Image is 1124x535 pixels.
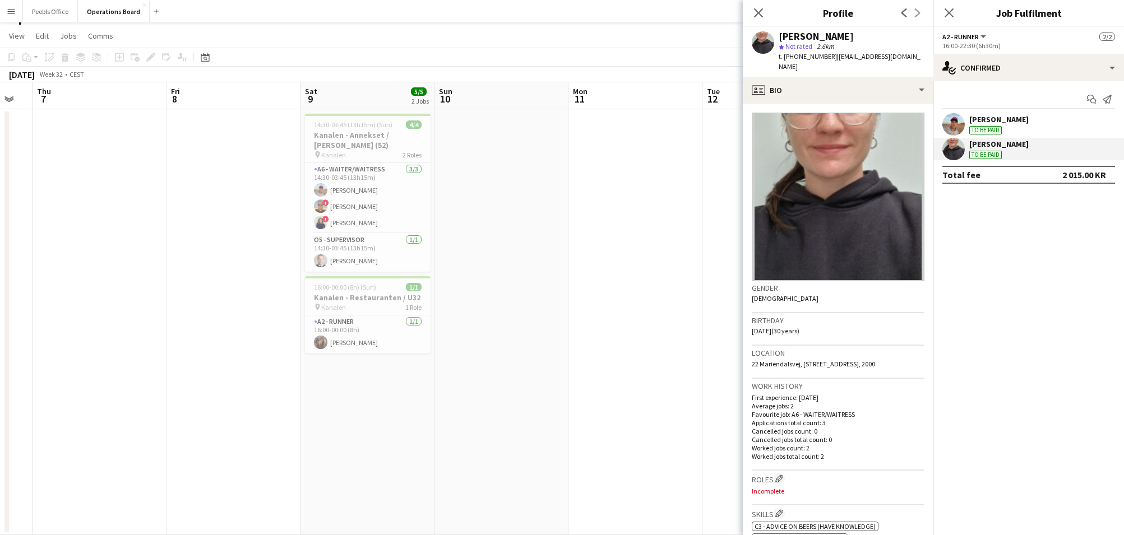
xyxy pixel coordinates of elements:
span: Edit [36,31,49,41]
span: 2/2 [1099,32,1115,41]
span: t. [PHONE_NUMBER] [779,52,837,61]
div: [PERSON_NAME] [779,31,854,41]
span: [DATE] (30 years) [752,327,799,335]
span: A2 - RUNNER [942,32,979,41]
p: Favourite job: A6 - WAITER/WAITRESS [752,410,924,418]
button: Operations Board [78,1,150,22]
span: Comms [88,31,113,41]
div: 16:00-22:30 (6h30m) [942,41,1115,50]
button: Peebls Office [23,1,78,22]
div: 2 015.00 KR [1062,169,1106,180]
p: Applications total count: 3 [752,418,924,427]
a: Edit [31,29,53,43]
div: CEST [70,70,84,78]
div: [PERSON_NAME] [969,114,1029,124]
span: Week 32 [37,70,65,78]
p: Cancelled jobs total count: 0 [752,435,924,444]
h3: Work history [752,381,924,391]
span: Not rated [785,42,812,50]
h3: Skills [752,508,924,519]
span: C3 - ADVICE ON BEERS (HAVE KNOWLEDGE) [755,522,876,531]
div: [PERSON_NAME] [969,139,1029,149]
p: Incomplete [752,487,924,495]
a: Comms [84,29,118,43]
span: View [9,31,25,41]
span: Jobs [60,31,77,41]
h3: Roles [752,473,924,485]
span: 22 Mariendalsvej, [STREET_ADDRESS], 2000 [752,360,875,368]
a: View [4,29,29,43]
p: Cancelled jobs count: 0 [752,427,924,435]
h3: Birthday [752,315,924,325]
h3: Profile [743,6,933,20]
span: | [EMAIL_ADDRESS][DOMAIN_NAME] [779,52,921,71]
h3: Gender [752,283,924,293]
div: To be paid [969,151,1002,159]
span: 2.6km [815,42,836,50]
p: Worked jobs count: 2 [752,444,924,452]
img: Crew avatar or photo [752,113,924,281]
div: Confirmed [933,54,1124,81]
div: Bio [743,77,933,104]
h3: Job Fulfilment [933,6,1124,20]
span: [DEMOGRAPHIC_DATA] [752,294,818,303]
div: Total fee [942,169,980,180]
p: Worked jobs total count: 2 [752,452,924,460]
div: To be paid [969,126,1002,134]
h3: Location [752,348,924,358]
button: A2 - RUNNER [942,32,988,41]
p: First experience: [DATE] [752,393,924,402]
div: [DATE] [9,69,35,80]
p: Average jobs: 2 [752,402,924,410]
a: Jobs [55,29,81,43]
